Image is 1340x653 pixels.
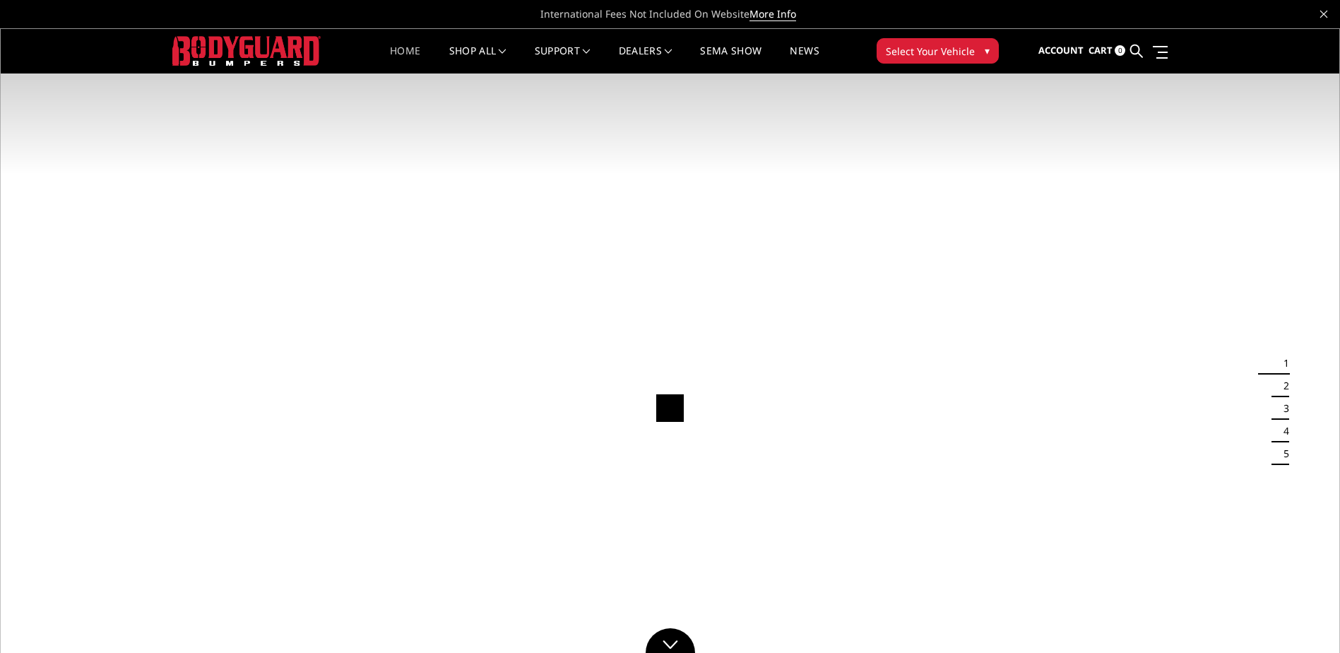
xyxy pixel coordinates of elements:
span: ▾ [985,43,990,58]
span: Account [1038,44,1084,57]
a: Home [390,46,420,73]
a: SEMA Show [700,46,761,73]
span: Select Your Vehicle [886,44,975,59]
a: shop all [449,46,506,73]
a: Support [535,46,591,73]
button: 4 of 5 [1275,420,1289,442]
a: More Info [749,7,796,21]
a: Dealers [619,46,672,73]
span: Cart [1089,44,1113,57]
button: 1 of 5 [1275,352,1289,375]
a: Account [1038,32,1084,70]
button: 2 of 5 [1275,375,1289,397]
button: Select Your Vehicle [877,38,999,64]
img: BODYGUARD BUMPERS [172,36,321,65]
a: Cart 0 [1089,32,1125,70]
button: 3 of 5 [1275,397,1289,420]
a: News [790,46,819,73]
a: Click to Down [646,628,695,653]
span: 0 [1115,45,1125,56]
button: 5 of 5 [1275,442,1289,465]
